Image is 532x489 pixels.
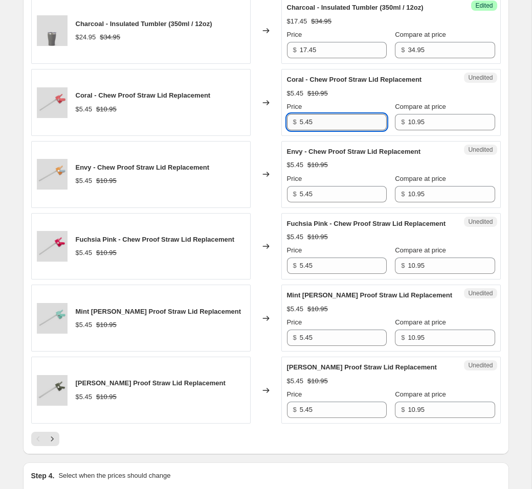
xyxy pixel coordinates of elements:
[287,220,446,227] span: Fuchsia Pink - Chew Proof Straw Lid Replacement
[287,16,307,27] div: $17.45
[96,176,117,186] strike: $10.95
[401,262,405,269] span: $
[293,334,297,341] span: $
[287,31,302,38] span: Price
[76,20,212,28] span: Charcoal - Insulated Tumbler (350ml / 12oz)
[395,390,446,398] span: Compare at price
[287,148,421,155] span: Envy - Chew Proof Straw Lid Replacement
[307,304,328,314] strike: $10.95
[307,160,328,170] strike: $10.95
[287,318,302,326] span: Price
[287,76,422,83] span: Coral - Chew Proof Straw Lid Replacement
[395,246,446,254] span: Compare at price
[96,248,117,258] strike: $10.95
[76,91,211,99] span: Coral - Chew Proof Straw Lid Replacement
[307,376,328,386] strike: $10.95
[401,46,405,54] span: $
[76,32,96,42] div: $24.95
[293,190,297,198] span: $
[287,232,304,242] div: $5.45
[395,103,446,110] span: Compare at price
[45,432,59,446] button: Next
[76,379,226,387] span: [PERSON_NAME] Proof Straw Lid Replacement
[287,4,424,11] span: Charcoal - Insulated Tumbler (350ml / 12oz)
[293,262,297,269] span: $
[287,246,302,254] span: Price
[468,218,493,226] span: Unedited
[37,231,68,262] img: fuchsiahardpinkstrawlid_80x.png
[287,376,304,386] div: $5.45
[100,32,120,42] strike: $34.95
[287,291,453,299] span: Mint [PERSON_NAME] Proof Straw Lid Replacement
[401,190,405,198] span: $
[37,87,68,118] img: coralhardstrawlid_80x.png
[287,88,304,99] div: $5.45
[468,289,493,297] span: Unedited
[401,406,405,413] span: $
[76,392,93,402] div: $5.45
[76,320,93,330] div: $5.45
[287,160,304,170] div: $5.45
[307,88,328,99] strike: $10.95
[76,308,241,315] span: Mint [PERSON_NAME] Proof Straw Lid Replacement
[31,432,59,446] nav: Pagination
[293,406,297,413] span: $
[96,320,117,330] strike: $10.95
[37,159,68,190] img: envystrawlid_80x.png
[37,15,68,46] img: insulatedcoffeecup_adebd7c0-649e-426e-982f-5a4d43acda8b_80x.png
[287,304,304,314] div: $5.45
[468,74,493,82] span: Unedited
[96,392,117,402] strike: $10.95
[293,118,297,126] span: $
[395,175,446,182] span: Compare at price
[31,471,55,481] h2: Step 4.
[37,303,68,334] img: mintgreenstrawlid_80x.png
[293,46,297,54] span: $
[76,104,93,114] div: $5.45
[76,248,93,258] div: $5.45
[58,471,170,481] p: Select when the prices should change
[475,2,493,10] span: Edited
[401,334,405,341] span: $
[287,363,437,371] span: [PERSON_NAME] Proof Straw Lid Replacement
[76,236,235,243] span: Fuchsia Pink - Chew Proof Straw Lid Replacement
[287,175,302,182] span: Price
[76,176,93,186] div: $5.45
[468,361,493,369] span: Unedited
[395,318,446,326] span: Compare at price
[96,104,117,114] strike: $10.95
[395,31,446,38] span: Compare at price
[287,390,302,398] span: Price
[37,375,68,406] img: olivegreenhardstrawlid_80x.png
[307,232,328,242] strike: $10.95
[287,103,302,110] span: Price
[311,16,331,27] strike: $34.95
[468,146,493,154] span: Unedited
[401,118,405,126] span: $
[76,164,210,171] span: Envy - Chew Proof Straw Lid Replacement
